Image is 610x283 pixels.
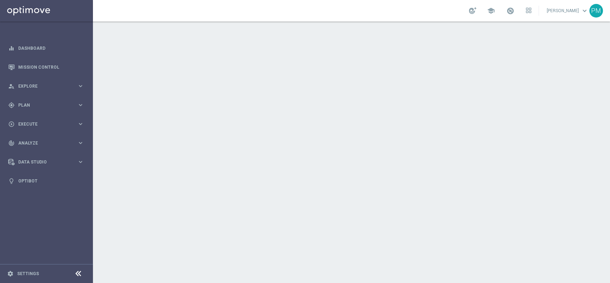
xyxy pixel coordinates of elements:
i: person_search [8,83,15,89]
button: play_circle_outline Execute keyboard_arrow_right [8,121,84,127]
span: school [487,7,495,15]
div: Mission Control [8,58,84,77]
i: settings [7,270,14,277]
i: keyboard_arrow_right [77,121,84,127]
i: gps_fixed [8,102,15,108]
div: PM [589,4,603,18]
span: Analyze [18,141,77,145]
button: track_changes Analyze keyboard_arrow_right [8,140,84,146]
i: play_circle_outline [8,121,15,127]
span: keyboard_arrow_down [581,7,589,15]
a: Mission Control [18,58,84,77]
a: [PERSON_NAME]keyboard_arrow_down [546,5,589,16]
span: Data Studio [18,160,77,164]
a: Settings [17,272,39,276]
button: lightbulb Optibot [8,178,84,184]
i: lightbulb [8,178,15,184]
div: Analyze [8,140,77,146]
i: keyboard_arrow_right [77,83,84,89]
i: track_changes [8,140,15,146]
button: gps_fixed Plan keyboard_arrow_right [8,102,84,108]
div: Explore [8,83,77,89]
div: Execute [8,121,77,127]
i: keyboard_arrow_right [77,140,84,146]
span: Execute [18,122,77,126]
a: Optibot [18,171,84,190]
div: Optibot [8,171,84,190]
button: equalizer Dashboard [8,45,84,51]
i: keyboard_arrow_right [77,102,84,108]
button: Data Studio keyboard_arrow_right [8,159,84,165]
a: Dashboard [18,39,84,58]
div: Dashboard [8,39,84,58]
button: Mission Control [8,64,84,70]
div: Data Studio [8,159,77,165]
span: Plan [18,103,77,107]
i: equalizer [8,45,15,52]
div: Plan [8,102,77,108]
i: keyboard_arrow_right [77,158,84,165]
button: person_search Explore keyboard_arrow_right [8,83,84,89]
span: Explore [18,84,77,88]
